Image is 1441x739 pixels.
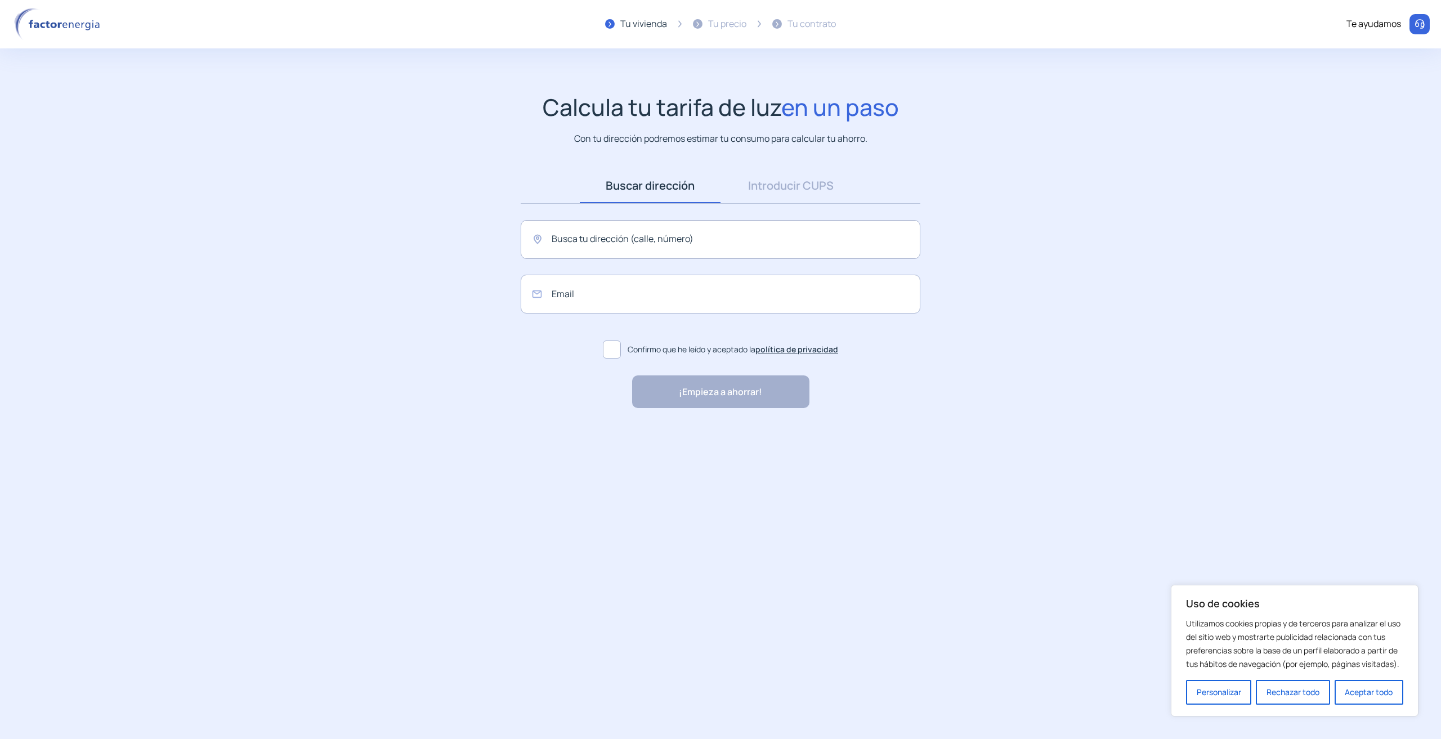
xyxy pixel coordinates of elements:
div: Uso de cookies [1171,585,1418,716]
img: logo factor [11,8,107,41]
span: en un paso [781,91,899,123]
p: Con tu dirección podremos estimar tu consumo para calcular tu ahorro. [574,132,867,146]
p: Utilizamos cookies propias y de terceros para analizar el uso del sitio web y mostrarte publicida... [1186,617,1403,671]
a: política de privacidad [755,344,838,355]
button: Rechazar todo [1256,680,1330,705]
a: Introducir CUPS [720,168,861,203]
p: Uso de cookies [1186,597,1403,610]
a: Buscar dirección [580,168,720,203]
button: Aceptar todo [1335,680,1403,705]
div: Tu vivienda [620,17,667,32]
div: Te ayudamos [1346,17,1401,32]
button: Personalizar [1186,680,1251,705]
div: Tu contrato [787,17,836,32]
h1: Calcula tu tarifa de luz [543,93,899,121]
div: Tu precio [708,17,746,32]
span: Confirmo que he leído y aceptado la [628,343,838,356]
img: llamar [1414,19,1425,30]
